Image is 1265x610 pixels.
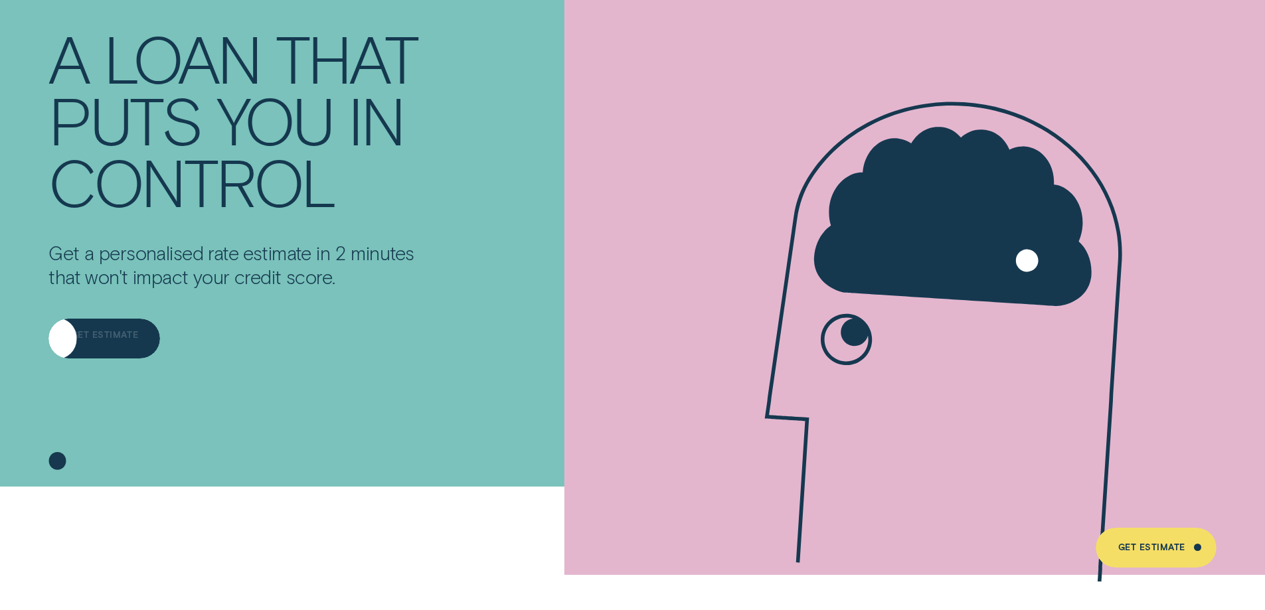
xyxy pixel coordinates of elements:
div: CONTROL [48,150,335,212]
h4: A LOAN THAT PUTS YOU IN CONTROL [48,27,432,212]
div: IN [348,88,404,150]
div: YOU [216,88,333,150]
a: Get Estimate [48,319,160,358]
a: Get Estimate [1096,528,1216,568]
div: LOAN [104,27,260,88]
p: Get a personalised rate estimate in 2 minutes that won't impact your credit score. [48,241,432,289]
div: THAT [276,27,417,88]
div: A [48,27,88,88]
div: PUTS [48,88,201,150]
